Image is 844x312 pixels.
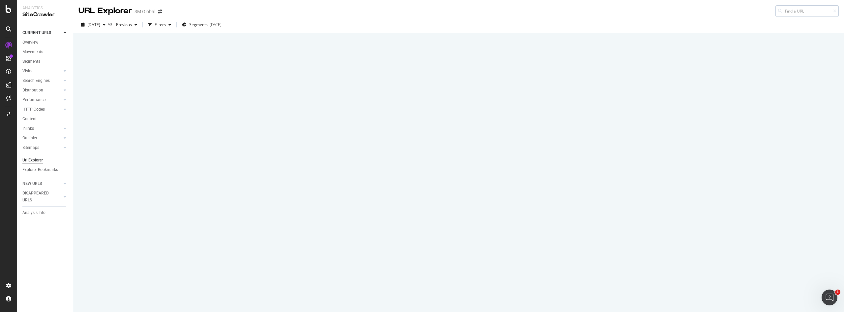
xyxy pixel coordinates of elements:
div: SiteCrawler [22,11,68,18]
span: 1 [835,290,840,295]
div: DISAPPEARED URLS [22,190,56,204]
div: Search Engines [22,77,50,84]
span: vs [108,21,113,27]
div: HTTP Codes [22,106,45,113]
div: Inlinks [22,125,34,132]
a: Overview [22,39,68,46]
div: Performance [22,96,45,103]
button: [DATE] [78,19,108,30]
a: NEW URLS [22,180,62,187]
div: Segments [22,58,40,65]
div: Distribution [22,87,43,94]
div: URL Explorer [78,5,132,17]
a: Outlinks [22,135,62,142]
a: Sitemaps [22,144,62,151]
div: Url Explorer [22,157,43,164]
a: Explorer Bookmarks [22,166,68,173]
div: CURRENT URLS [22,29,51,36]
div: [DATE] [210,22,222,27]
div: Sitemaps [22,144,39,151]
div: arrow-right-arrow-left [158,9,162,14]
input: Find a URL [775,5,839,17]
a: Content [22,116,68,122]
a: Performance [22,96,62,103]
div: Outlinks [22,135,37,142]
div: NEW URLS [22,180,42,187]
a: Search Engines [22,77,62,84]
div: Explorer Bookmarks [22,166,58,173]
a: DISAPPEARED URLS [22,190,62,204]
a: Distribution [22,87,62,94]
div: Analysis Info [22,209,45,216]
a: Inlinks [22,125,62,132]
a: HTTP Codes [22,106,62,113]
div: 3M Global [135,8,155,15]
a: Movements [22,49,68,55]
span: 2025 Sep. 28th [87,22,100,27]
div: Content [22,116,37,122]
a: CURRENT URLS [22,29,62,36]
div: Visits [22,68,32,75]
a: Url Explorer [22,157,68,164]
a: Segments [22,58,68,65]
a: Visits [22,68,62,75]
div: Analytics [22,5,68,11]
button: Segments[DATE] [179,19,224,30]
div: Filters [155,22,166,27]
button: Filters [145,19,174,30]
span: Previous [113,22,132,27]
span: Segments [189,22,208,27]
div: Movements [22,49,43,55]
iframe: Intercom live chat [822,290,837,305]
button: Previous [113,19,140,30]
div: Overview [22,39,38,46]
a: Analysis Info [22,209,68,216]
